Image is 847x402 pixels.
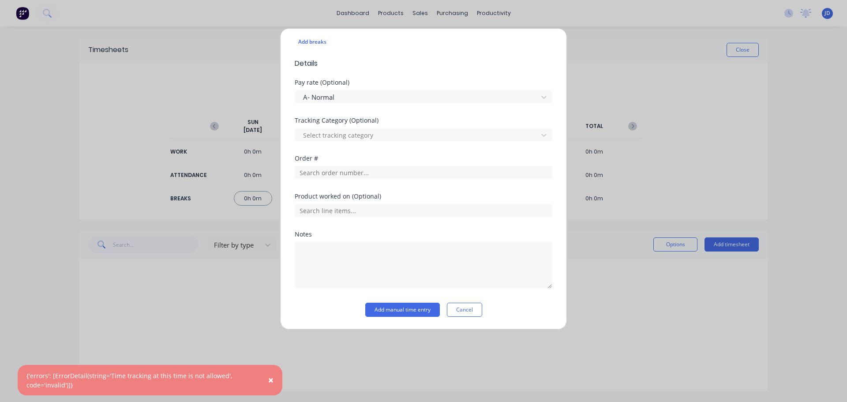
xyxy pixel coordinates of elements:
div: {'errors': [ErrorDetail(string='Time tracking at this time is not allowed', code='invalid')]} [26,371,255,390]
div: Notes [295,231,552,237]
div: Pay rate (Optional) [295,79,552,86]
button: Close [259,370,282,391]
div: Order # [295,155,552,162]
div: Tracking Category (Optional) [295,117,552,124]
input: Search order number... [295,166,552,179]
span: Details [295,58,552,69]
button: Add manual time entry [365,303,440,317]
input: Search line items... [295,204,552,217]
span: × [268,374,274,386]
div: Add breaks [298,36,549,48]
button: Cancel [447,303,482,317]
div: Product worked on (Optional) [295,193,552,199]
